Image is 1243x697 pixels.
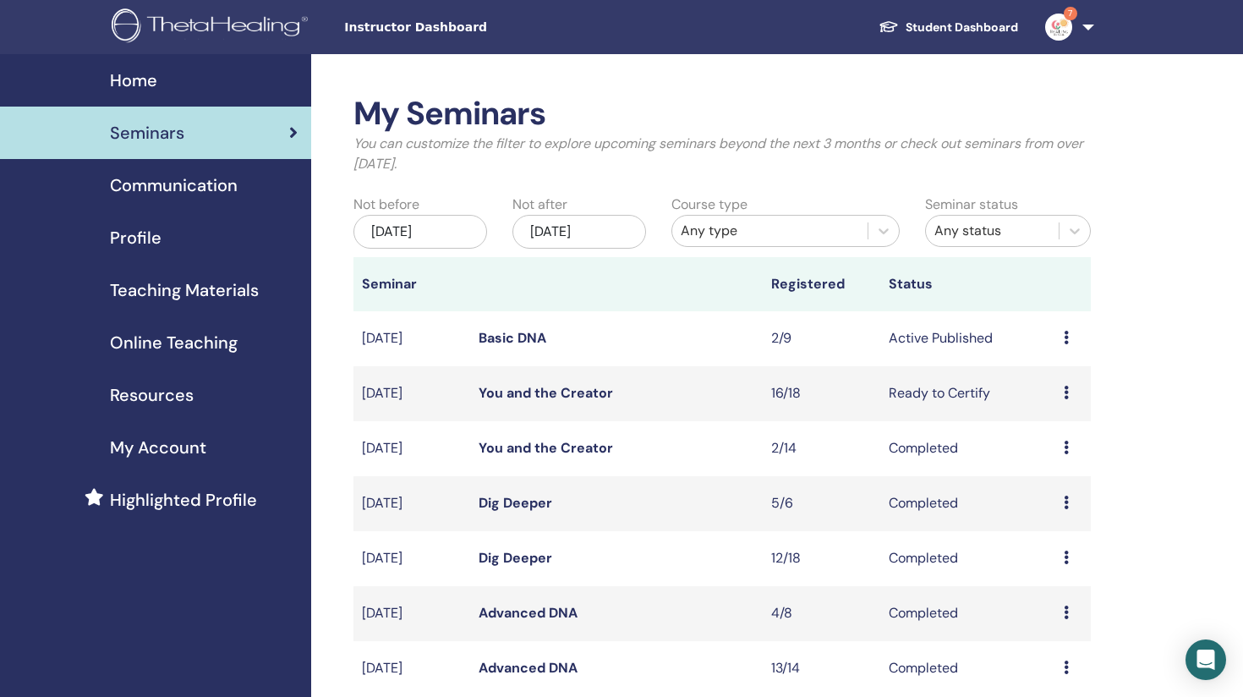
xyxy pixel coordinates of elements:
td: [DATE] [353,311,470,366]
img: graduation-cap-white.svg [879,19,899,34]
span: Teaching Materials [110,277,259,303]
td: 2/9 [763,311,879,366]
td: Completed [880,531,1056,586]
td: [DATE] [353,476,470,531]
h2: My Seminars [353,95,1092,134]
th: Status [880,257,1056,311]
td: 13/14 [763,641,879,696]
td: 5/6 [763,476,879,531]
a: Dig Deeper [479,549,552,567]
td: [DATE] [353,421,470,476]
td: [DATE] [353,641,470,696]
label: Not after [512,195,567,215]
div: Any type [681,221,860,241]
td: Completed [880,641,1056,696]
a: Basic DNA [479,329,546,347]
span: Seminars [110,120,184,145]
span: Profile [110,225,162,250]
th: Registered [763,257,879,311]
span: Online Teaching [110,330,238,355]
span: Resources [110,382,194,408]
div: Any status [934,221,1050,241]
td: Ready to Certify [880,366,1056,421]
span: 7 [1064,7,1077,20]
a: Dig Deeper [479,494,552,512]
span: Home [110,68,157,93]
a: Advanced DNA [479,659,578,677]
td: 16/18 [763,366,879,421]
td: 2/14 [763,421,879,476]
td: [DATE] [353,366,470,421]
label: Not before [353,195,419,215]
td: Completed [880,476,1056,531]
a: You and the Creator [479,384,613,402]
span: Instructor Dashboard [344,19,598,36]
label: Course type [671,195,747,215]
span: Highlighted Profile [110,487,257,513]
td: Active Published [880,311,1056,366]
img: default.jpg [1045,14,1072,41]
div: [DATE] [512,215,646,249]
div: [DATE] [353,215,487,249]
span: Communication [110,173,238,198]
p: You can customize the filter to explore upcoming seminars beyond the next 3 months or check out s... [353,134,1092,174]
label: Seminar status [925,195,1018,215]
td: Completed [880,421,1056,476]
td: 12/18 [763,531,879,586]
th: Seminar [353,257,470,311]
td: [DATE] [353,531,470,586]
a: You and the Creator [479,439,613,457]
span: My Account [110,435,206,460]
td: 4/8 [763,586,879,641]
td: [DATE] [353,586,470,641]
div: Open Intercom Messenger [1186,639,1226,680]
img: logo.png [112,8,314,47]
td: Completed [880,586,1056,641]
a: Student Dashboard [865,12,1032,43]
a: Advanced DNA [479,604,578,622]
